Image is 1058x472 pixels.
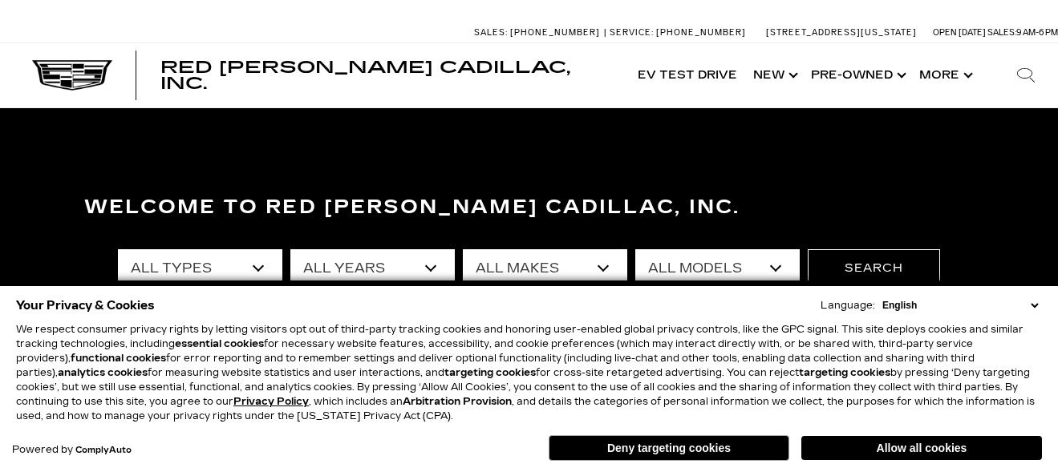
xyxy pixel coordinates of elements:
img: Cadillac Dark Logo with Cadillac White Text [32,60,112,91]
span: Service: [610,27,654,38]
select: Filter by year [290,249,455,288]
strong: targeting cookies [444,367,536,378]
span: Red [PERSON_NAME] Cadillac, Inc. [160,58,570,93]
strong: analytics cookies [58,367,148,378]
a: Sales: [PHONE_NUMBER] [474,28,604,37]
button: More [911,43,978,107]
strong: Arbitration Provision [403,396,512,407]
a: Pre-Owned [803,43,911,107]
span: Sales: [474,27,508,38]
a: EV Test Drive [630,43,745,107]
a: ComplyAuto [75,446,132,455]
button: Deny targeting cookies [549,435,789,461]
select: Filter by type [118,249,282,288]
h3: Welcome to Red [PERSON_NAME] Cadillac, Inc. [84,192,975,224]
strong: essential cookies [175,338,264,349]
button: Search [808,249,940,288]
span: [PHONE_NUMBER] [510,27,600,38]
div: Powered by [12,445,132,455]
span: [PHONE_NUMBER] [656,27,746,38]
a: Service: [PHONE_NUMBER] [604,28,750,37]
select: Language Select [878,298,1042,313]
strong: functional cookies [71,353,166,364]
a: Privacy Policy [233,396,309,407]
span: 9 AM-6 PM [1016,27,1058,38]
a: [STREET_ADDRESS][US_STATE] [766,27,917,38]
button: Allow all cookies [801,436,1042,460]
select: Filter by make [463,249,627,288]
a: Red [PERSON_NAME] Cadillac, Inc. [160,59,614,91]
strong: targeting cookies [799,367,890,378]
a: New [745,43,803,107]
span: Your Privacy & Cookies [16,294,155,317]
select: Filter by model [635,249,800,288]
span: Sales: [987,27,1016,38]
div: Language: [821,301,875,310]
p: We respect consumer privacy rights by letting visitors opt out of third-party tracking cookies an... [16,322,1042,423]
span: Open [DATE] [933,27,986,38]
